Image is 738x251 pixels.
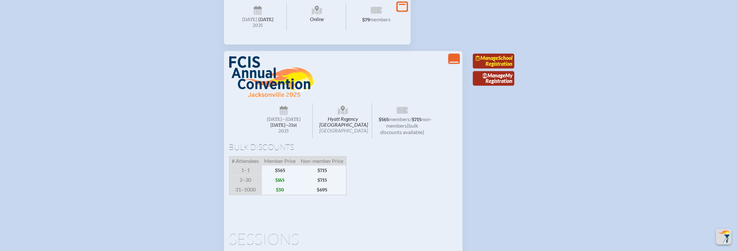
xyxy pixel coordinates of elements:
span: $715 [412,117,421,123]
span: Manage [483,73,505,79]
span: Online [288,3,346,30]
span: [GEOGRAPHIC_DATA] [319,128,368,134]
span: [DATE] [242,17,257,22]
span: 2–30 [229,176,262,185]
span: / [410,116,412,122]
img: To the top [717,230,730,243]
span: $715 [299,176,346,185]
h1: Bulk Discounts [229,143,457,151]
span: (bulk discounts available) [380,123,424,135]
span: members [389,116,410,122]
span: $715 [299,166,346,176]
a: ManageSchool Registration [473,54,514,69]
span: Manage [476,55,498,61]
span: $30 [262,185,299,195]
span: non-members [386,116,432,129]
a: ManageMy Registration [473,71,514,86]
span: $79 [362,17,370,23]
span: –[DATE] [282,117,301,122]
span: # Attendees [229,156,262,166]
span: $565 [262,166,299,176]
span: 31–1000 [229,185,262,195]
span: Member Price [262,156,299,166]
span: 1–1 [229,166,262,176]
span: [DATE]–⁠21st [270,123,297,128]
img: FCIS Convention 2025 [229,56,315,98]
button: Scroll Top [716,229,732,245]
span: Non-member Price [299,156,346,166]
span: $565 [379,117,389,123]
span: 2025 [260,129,308,134]
span: 2025 [234,23,282,28]
span: Hyatt Regency [GEOGRAPHIC_DATA] [314,103,372,138]
h1: Sessions [229,232,457,247]
span: [DATE] [258,17,274,22]
span: $695 [299,185,346,195]
span: [DATE] [267,117,282,122]
span: members [370,16,391,22]
span: $145 [262,176,299,185]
